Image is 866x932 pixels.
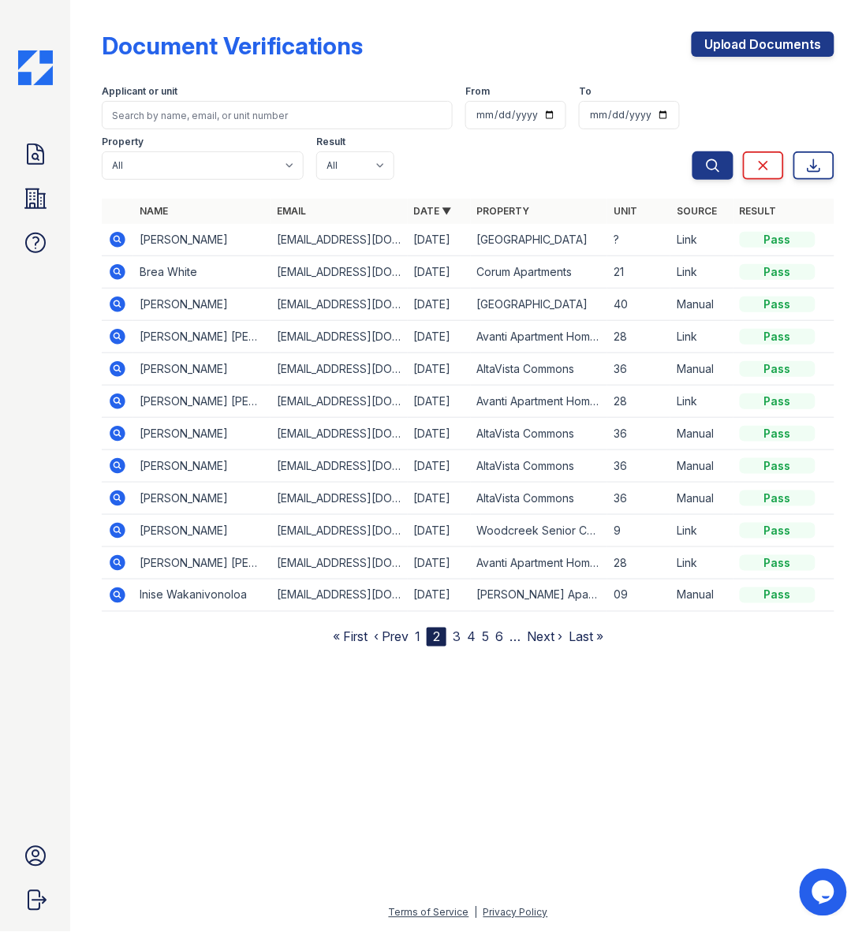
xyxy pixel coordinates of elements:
[133,256,271,289] td: Brea White
[607,450,670,483] td: 36
[471,353,608,386] td: AltaVista Commons
[471,224,608,256] td: [GEOGRAPHIC_DATA]
[408,483,471,515] td: [DATE]
[483,907,548,919] a: Privacy Policy
[607,547,670,580] td: 28
[408,289,471,321] td: [DATE]
[133,547,271,580] td: [PERSON_NAME] [PERSON_NAME]
[677,205,717,217] a: Source
[271,256,408,289] td: [EMAIL_ADDRESS][DOMAIN_NAME]
[510,628,521,647] span: …
[467,629,476,645] a: 4
[740,393,816,409] div: Pass
[133,418,271,450] td: [PERSON_NAME]
[408,224,471,256] td: [DATE]
[333,629,368,645] a: « First
[271,483,408,515] td: [EMAIL_ADDRESS][DOMAIN_NAME]
[271,386,408,418] td: [EMAIL_ADDRESS][DOMAIN_NAME]
[471,483,608,515] td: AltaVista Commons
[800,869,850,916] iframe: chat widget
[389,907,469,919] a: Terms of Service
[740,296,816,312] div: Pass
[415,629,420,645] a: 1
[271,547,408,580] td: [EMAIL_ADDRESS][DOMAIN_NAME]
[607,256,670,289] td: 21
[471,580,608,612] td: [PERSON_NAME] Apartments
[670,515,733,547] td: Link
[408,256,471,289] td: [DATE]
[271,515,408,547] td: [EMAIL_ADDRESS][DOMAIN_NAME]
[471,418,608,450] td: AltaVista Commons
[471,386,608,418] td: Avanti Apartment Homes
[607,483,670,515] td: 36
[465,85,490,98] label: From
[495,629,503,645] a: 6
[408,353,471,386] td: [DATE]
[670,256,733,289] td: Link
[740,490,816,506] div: Pass
[133,515,271,547] td: [PERSON_NAME]
[316,136,345,148] label: Result
[670,547,733,580] td: Link
[453,629,461,645] a: 3
[271,418,408,450] td: [EMAIL_ADDRESS][DOMAIN_NAME]
[427,628,446,647] div: 2
[133,450,271,483] td: [PERSON_NAME]
[271,450,408,483] td: [EMAIL_ADDRESS][DOMAIN_NAME]
[607,515,670,547] td: 9
[607,321,670,353] td: 28
[471,450,608,483] td: AltaVista Commons
[471,515,608,547] td: Woodcreek Senior Commons
[271,580,408,612] td: [EMAIL_ADDRESS][DOMAIN_NAME]
[740,458,816,474] div: Pass
[471,256,608,289] td: Corum Apartments
[408,386,471,418] td: [DATE]
[740,555,816,571] div: Pass
[102,101,453,129] input: Search by name, email, or unit number
[740,426,816,442] div: Pass
[133,580,271,612] td: Inise Wakanivonoloa
[408,418,471,450] td: [DATE]
[271,289,408,321] td: [EMAIL_ADDRESS][DOMAIN_NAME]
[670,386,733,418] td: Link
[477,205,530,217] a: Property
[607,289,670,321] td: 40
[569,629,603,645] a: Last »
[18,50,53,85] img: CE_Icon_Blue-c292c112584629df590d857e76928e9f676e5b41ef8f769ba2f05ee15b207248.png
[133,224,271,256] td: [PERSON_NAME]
[271,353,408,386] td: [EMAIL_ADDRESS][DOMAIN_NAME]
[670,580,733,612] td: Manual
[102,85,177,98] label: Applicant or unit
[527,629,562,645] a: Next ›
[607,224,670,256] td: ?
[670,289,733,321] td: Manual
[471,321,608,353] td: Avanti Apartment Homes
[614,205,637,217] a: Unit
[670,321,733,353] td: Link
[740,264,816,280] div: Pass
[133,483,271,515] td: [PERSON_NAME]
[133,386,271,418] td: [PERSON_NAME] [PERSON_NAME]
[277,205,306,217] a: Email
[408,547,471,580] td: [DATE]
[607,418,670,450] td: 36
[133,289,271,321] td: [PERSON_NAME]
[102,32,363,60] div: Document Verifications
[408,450,471,483] td: [DATE]
[133,353,271,386] td: [PERSON_NAME]
[740,205,777,217] a: Result
[670,450,733,483] td: Manual
[408,515,471,547] td: [DATE]
[414,205,452,217] a: Date ▼
[670,418,733,450] td: Manual
[482,629,489,645] a: 5
[740,361,816,377] div: Pass
[670,483,733,515] td: Manual
[471,289,608,321] td: [GEOGRAPHIC_DATA]
[408,580,471,612] td: [DATE]
[271,224,408,256] td: [EMAIL_ADDRESS][DOMAIN_NAME]
[740,232,816,248] div: Pass
[740,523,816,539] div: Pass
[271,321,408,353] td: [EMAIL_ADDRESS][DOMAIN_NAME]
[579,85,592,98] label: To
